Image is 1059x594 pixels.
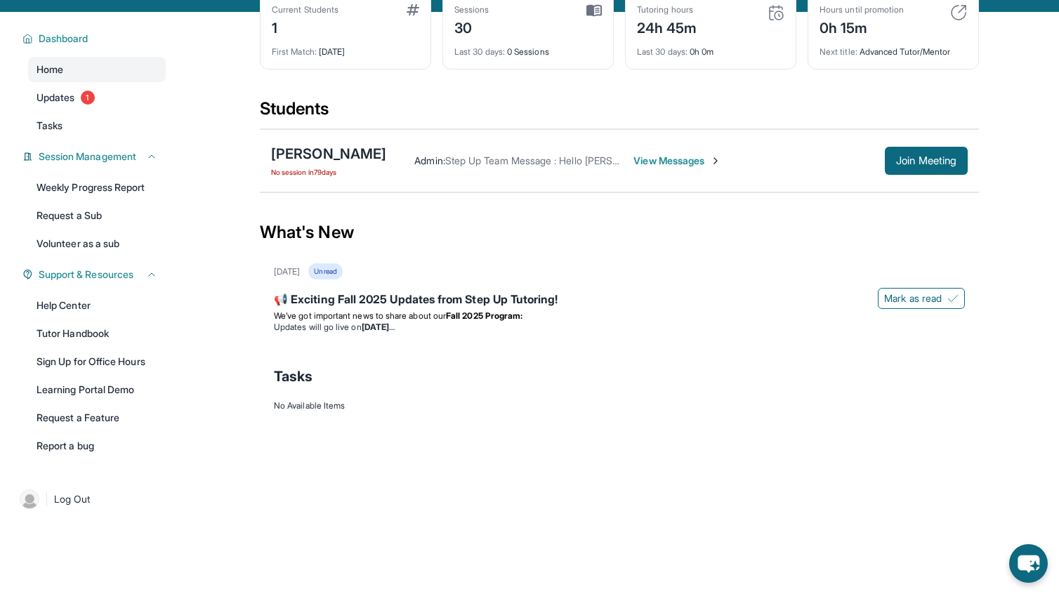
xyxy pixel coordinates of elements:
[39,32,88,46] span: Dashboard
[820,38,967,58] div: Advanced Tutor/Mentor
[260,98,979,128] div: Students
[28,433,166,458] a: Report a bug
[272,15,338,38] div: 1
[272,4,338,15] div: Current Students
[272,38,419,58] div: [DATE]
[274,400,965,411] div: No Available Items
[272,46,317,57] span: First Match :
[768,4,784,21] img: card
[885,147,968,175] button: Join Meeting
[28,321,166,346] a: Tutor Handbook
[28,175,166,200] a: Weekly Progress Report
[896,157,956,165] span: Join Meeting
[20,489,39,509] img: user-img
[274,367,313,386] span: Tasks
[28,293,166,318] a: Help Center
[37,91,75,105] span: Updates
[947,293,959,304] img: Mark as read
[260,202,979,263] div: What's New
[878,288,965,309] button: Mark as read
[28,57,166,82] a: Home
[362,322,395,332] strong: [DATE]
[54,492,91,506] span: Log Out
[820,15,904,38] div: 0h 15m
[33,150,157,164] button: Session Management
[274,266,300,277] div: [DATE]
[271,144,386,164] div: [PERSON_NAME]
[454,4,489,15] div: Sessions
[274,291,965,310] div: 📢 Exciting Fall 2025 Updates from Step Up Tutoring!
[884,291,942,305] span: Mark as read
[28,113,166,138] a: Tasks
[37,119,63,133] span: Tasks
[274,322,965,333] li: Updates will go live on
[637,4,697,15] div: Tutoring hours
[454,38,602,58] div: 0 Sessions
[33,32,157,46] button: Dashboard
[586,4,602,17] img: card
[271,166,386,178] span: No session in 79 days
[14,484,166,515] a: |Log Out
[820,46,857,57] span: Next title :
[710,155,721,166] img: Chevron-Right
[446,310,522,321] strong: Fall 2025 Program:
[454,15,489,38] div: 30
[28,85,166,110] a: Updates1
[454,46,505,57] span: Last 30 days :
[33,268,157,282] button: Support & Resources
[28,377,166,402] a: Learning Portal Demo
[950,4,967,21] img: card
[308,263,342,279] div: Unread
[820,4,904,15] div: Hours until promotion
[633,154,721,168] span: View Messages
[28,203,166,228] a: Request a Sub
[414,154,445,166] span: Admin :
[39,268,133,282] span: Support & Resources
[28,349,166,374] a: Sign Up for Office Hours
[28,405,166,430] a: Request a Feature
[637,15,697,38] div: 24h 45m
[274,310,446,321] span: We’ve got important news to share about our
[1009,544,1048,583] button: chat-button
[39,150,136,164] span: Session Management
[637,46,688,57] span: Last 30 days :
[81,91,95,105] span: 1
[45,491,48,508] span: |
[637,38,784,58] div: 0h 0m
[28,231,166,256] a: Volunteer as a sub
[37,62,63,77] span: Home
[407,4,419,15] img: card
